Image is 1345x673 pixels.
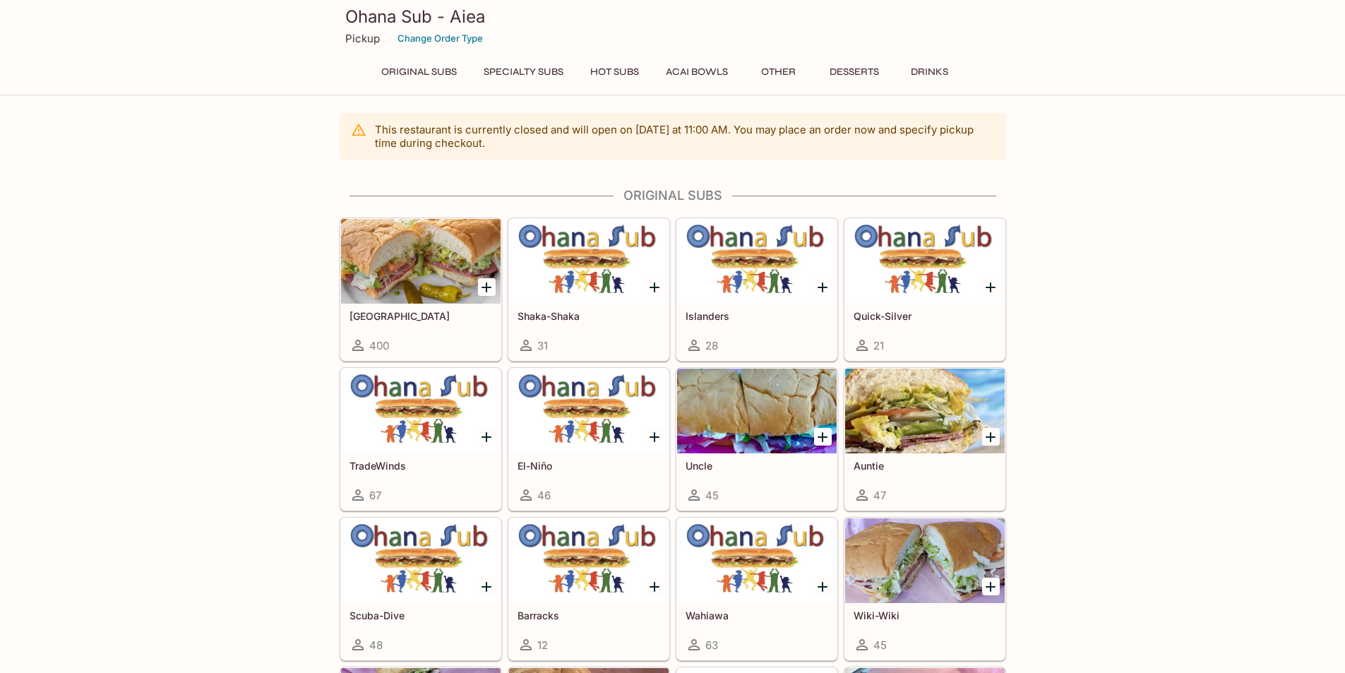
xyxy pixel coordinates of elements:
[391,28,489,49] button: Change Order Type
[646,278,664,296] button: Add Shaka-Shaka
[854,310,996,322] h5: Quick-Silver
[982,278,1000,296] button: Add Quick-Silver
[369,638,383,652] span: 48
[677,518,837,603] div: Wahiawa
[537,489,551,502] span: 46
[844,518,1005,660] a: Wiki-Wiki45
[873,638,887,652] span: 45
[677,219,837,304] div: Islanders
[844,218,1005,361] a: Quick-Silver21
[509,369,669,453] div: El-Niño
[349,609,492,621] h5: Scuba-Dive
[845,518,1005,603] div: Wiki-Wiki
[369,489,381,502] span: 67
[898,62,962,82] button: Drinks
[518,609,660,621] h5: Barracks
[582,62,647,82] button: Hot Subs
[676,368,837,511] a: Uncle45
[705,638,718,652] span: 63
[345,32,380,45] p: Pickup
[677,369,837,453] div: Uncle
[646,428,664,446] button: Add El-Niño
[478,428,496,446] button: Add TradeWinds
[845,369,1005,453] div: Auntie
[705,339,718,352] span: 28
[537,339,548,352] span: 31
[814,428,832,446] button: Add Uncle
[476,62,571,82] button: Specialty Subs
[676,218,837,361] a: Islanders28
[686,310,828,322] h5: Islanders
[845,219,1005,304] div: Quick-Silver
[341,518,501,603] div: Scuba-Dive
[509,518,669,603] div: Barracks
[509,219,669,304] div: Shaka-Shaka
[478,578,496,595] button: Add Scuba-Dive
[369,339,389,352] span: 400
[854,460,996,472] h5: Auntie
[349,460,492,472] h5: TradeWinds
[814,578,832,595] button: Add Wahiawa
[873,489,886,502] span: 47
[340,188,1006,203] h4: Original Subs
[518,460,660,472] h5: El-Niño
[982,428,1000,446] button: Add Auntie
[340,218,501,361] a: [GEOGRAPHIC_DATA]400
[341,219,501,304] div: Italinano
[341,369,501,453] div: TradeWinds
[854,609,996,621] h5: Wiki-Wiki
[518,310,660,322] h5: Shaka-Shaka
[508,518,669,660] a: Barracks12
[747,62,811,82] button: Other
[676,518,837,660] a: Wahiawa63
[844,368,1005,511] a: Auntie47
[873,339,884,352] span: 21
[705,489,719,502] span: 45
[686,609,828,621] h5: Wahiawa
[537,638,548,652] span: 12
[982,578,1000,595] button: Add Wiki-Wiki
[508,368,669,511] a: El-Niño46
[822,62,887,82] button: Desserts
[340,368,501,511] a: TradeWinds67
[340,518,501,660] a: Scuba-Dive48
[345,6,1000,28] h3: Ohana Sub - Aiea
[373,62,465,82] button: Original Subs
[478,278,496,296] button: Add Italinano
[686,460,828,472] h5: Uncle
[658,62,736,82] button: Acai Bowls
[508,218,669,361] a: Shaka-Shaka31
[814,278,832,296] button: Add Islanders
[349,310,492,322] h5: [GEOGRAPHIC_DATA]
[375,123,995,150] p: This restaurant is currently closed and will open on [DATE] at 11:00 AM . You may place an order ...
[646,578,664,595] button: Add Barracks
